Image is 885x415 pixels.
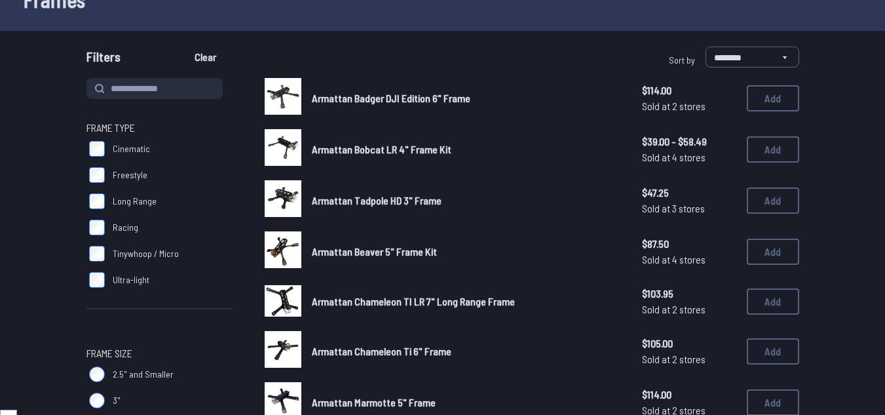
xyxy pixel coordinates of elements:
img: image [265,129,301,166]
img: image [265,331,301,368]
span: Long Range [113,195,157,208]
span: Armattan Chameleon Ti 6" Frame [312,345,451,357]
span: Sold at 2 stores [642,351,736,367]
button: Add [747,239,799,265]
span: Armattan Tadpole HD 3" Frame [312,194,442,207]
a: image [265,231,301,272]
img: image [265,231,301,268]
button: Add [747,136,799,163]
input: Cinematic [89,141,105,157]
span: 2.5" and Smaller [113,368,174,381]
a: Armattan Badger DJI Edition 6" Frame [312,90,621,106]
a: Armattan Chameleon Ti 6" Frame [312,344,621,359]
img: image [265,285,301,317]
input: Tinywhoop / Micro [89,246,105,262]
a: Armattan Chameleon TI LR 7" Long Range Frame [312,294,621,309]
input: Ultra-light [89,272,105,288]
span: Sold at 2 stores [642,98,736,114]
span: $105.00 [642,336,736,351]
span: $39.00 - $58.49 [642,134,736,149]
button: Add [747,338,799,365]
span: Armattan Marmotte 5" Frame [312,396,436,408]
span: Sold at 4 stores [642,252,736,267]
input: 3" [89,393,105,408]
span: Armattan Badger DJI Edition 6" Frame [312,92,470,104]
a: image [265,129,301,170]
button: Add [747,288,799,315]
a: Armattan Bobcat LR 4" Frame Kit [312,142,621,157]
input: Freestyle [89,167,105,183]
img: image [265,180,301,217]
span: Frame Size [86,346,132,361]
span: $47.25 [642,185,736,201]
span: $114.00 [642,83,736,98]
a: image [265,283,301,321]
span: Sold at 4 stores [642,149,736,165]
span: Sold at 2 stores [642,302,736,317]
span: Armattan Bobcat LR 4" Frame Kit [312,143,451,155]
span: Armattan Chameleon TI LR 7" Long Range Frame [312,295,515,307]
input: 2.5" and Smaller [89,366,105,382]
img: image [265,78,301,115]
button: Add [747,85,799,111]
span: Tinywhoop / Micro [113,247,179,260]
a: Armattan Tadpole HD 3" Frame [312,193,621,208]
select: Sort by [706,47,799,68]
span: $103.95 [642,286,736,302]
span: Armattan Beaver 5" Frame Kit [312,245,437,258]
span: Sort by [669,54,695,66]
span: Frame Type [86,120,135,136]
a: Armattan Beaver 5" Frame Kit [312,244,621,260]
span: $114.00 [642,387,736,403]
a: image [265,180,301,221]
button: Add [747,188,799,214]
a: image [265,78,301,119]
span: 3" [113,394,121,407]
span: Filters [86,47,121,73]
a: image [265,331,301,372]
span: Racing [113,221,138,234]
span: Freestyle [113,168,147,182]
input: Long Range [89,193,105,209]
span: $87.50 [642,236,736,252]
span: Ultra-light [113,273,149,287]
button: Clear [183,47,227,68]
span: Sold at 3 stores [642,201,736,216]
input: Racing [89,220,105,235]
span: Cinematic [113,142,150,155]
a: Armattan Marmotte 5" Frame [312,395,621,410]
